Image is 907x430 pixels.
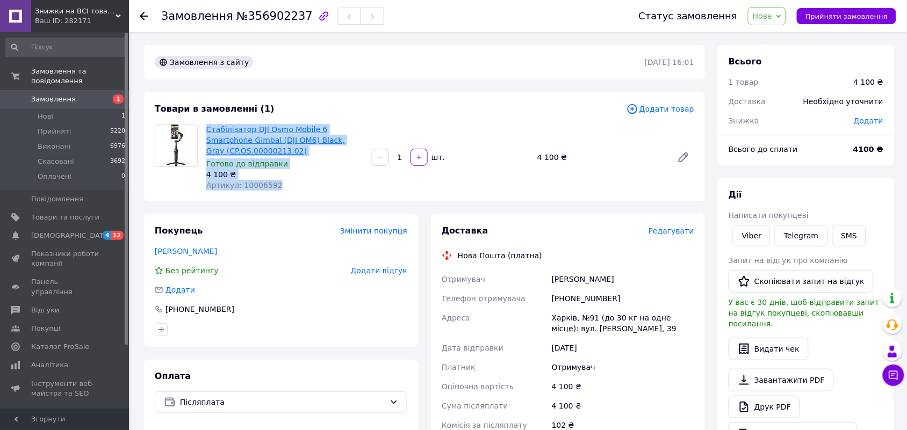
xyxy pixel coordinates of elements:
[31,67,129,86] span: Замовлення та повідомлення
[340,227,407,235] span: Змінити покупця
[627,103,694,115] span: Додати товар
[729,270,874,293] button: Скопіювати запит на відгук
[180,396,385,408] span: Післяплата
[31,407,99,426] span: Управління сайтом
[206,181,283,190] span: Артикул: 10006592
[206,125,345,155] a: Стабілізатор DJI Osmo Mobile 6 Smartphone Gimbal (DJI OM6) Black, Gray (CP.OS.00000213.02)
[442,382,514,391] span: Оціночна вартість
[442,344,503,352] span: Дата відправки
[442,363,476,371] span: Платник
[442,294,526,303] span: Телефон отримувача
[165,286,195,294] span: Додати
[206,159,288,168] span: Готово до відправки
[35,6,116,16] span: Знижки на ВСІ товари // Магазин фото відео техніки zaDeshevo.com.ua
[31,360,68,370] span: Аналітика
[31,249,99,268] span: Показники роботи компанії
[31,213,99,222] span: Товари та послуги
[155,56,253,69] div: Замовлення з сайту
[649,227,694,235] span: Редагувати
[854,77,883,88] div: 4 100 ₴
[31,277,99,296] span: Панель управління
[729,256,848,265] span: Запит на відгук про компанію
[853,145,883,154] b: 4100 ₴
[31,324,60,333] span: Покупці
[797,8,896,24] button: Прийняти замовлення
[38,127,71,136] span: Прийняті
[155,125,197,166] img: Стабілізатор DJI Osmo Mobile 6 Smartphone Gimbal (DJI OM6) Black, Gray (CP.OS.00000213.02)
[429,152,446,163] div: шт.
[645,58,694,67] time: [DATE] 16:01
[729,116,759,125] span: Знижка
[38,112,53,121] span: Нові
[113,94,124,104] span: 1
[165,266,219,275] span: Без рейтингу
[729,78,759,86] span: 1 товар
[111,231,124,240] span: 12
[5,38,126,57] input: Пошук
[110,142,125,151] span: 6976
[550,269,696,289] div: [PERSON_NAME]
[550,338,696,358] div: [DATE]
[729,190,742,200] span: Дії
[673,147,694,168] a: Редагувати
[442,275,485,283] span: Отримувач
[206,169,363,180] div: 4 100 ₴
[38,172,71,181] span: Оплачені
[733,225,771,246] a: Viber
[35,16,129,26] div: Ваш ID: 282171
[729,369,834,391] a: Завантажити PDF
[550,377,696,396] div: 4 100 ₴
[550,358,696,377] div: Отримувач
[797,90,890,113] div: Необхідно уточнити
[155,247,217,256] a: [PERSON_NAME]
[442,402,508,410] span: Сума післяплати
[854,116,883,125] span: Додати
[442,421,527,429] span: Комісія за післяплату
[775,225,827,246] a: Telegram
[805,12,888,20] span: Прийняти замовлення
[729,338,809,360] button: Видати чек
[832,225,867,246] button: SMS
[110,157,125,166] span: 3692
[883,365,904,386] button: Чат з покупцем
[31,305,59,315] span: Відгуки
[729,56,762,67] span: Всього
[31,194,83,204] span: Повідомлення
[38,157,74,166] span: Скасовані
[164,304,235,315] div: [PHONE_NUMBER]
[31,342,89,352] span: Каталог ProSale
[533,150,668,165] div: 4 100 ₴
[161,10,233,23] span: Замовлення
[550,396,696,416] div: 4 100 ₴
[236,10,313,23] span: №356902237
[121,112,125,121] span: 1
[729,145,798,154] span: Всього до сплати
[31,94,76,104] span: Замовлення
[639,11,738,21] div: Статус замовлення
[140,11,148,21] div: Повернутися назад
[442,225,488,236] span: Доставка
[442,314,470,322] span: Адреса
[550,289,696,308] div: [PHONE_NUMBER]
[550,308,696,338] div: Харків, №91 (до 30 кг на одне місце): вул. [PERSON_NAME], 39
[103,231,111,240] span: 4
[38,142,71,151] span: Виконані
[729,396,800,418] a: Друк PDF
[729,97,766,106] span: Доставка
[729,211,809,220] span: Написати покупцеві
[31,379,99,398] span: Інструменти веб-майстра та SEO
[31,231,111,240] span: [DEMOGRAPHIC_DATA]
[351,266,407,275] span: Додати відгук
[729,298,880,328] span: У вас є 30 днів, щоб відправити запит на відгук покупцеві, скопіювавши посилання.
[155,104,275,114] span: Товари в замовленні (1)
[155,225,203,236] span: Покупець
[455,250,545,261] div: Нова Пошта (платна)
[121,172,125,181] span: 0
[753,12,772,20] span: Нове
[110,127,125,136] span: 5220
[155,371,191,381] span: Оплата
